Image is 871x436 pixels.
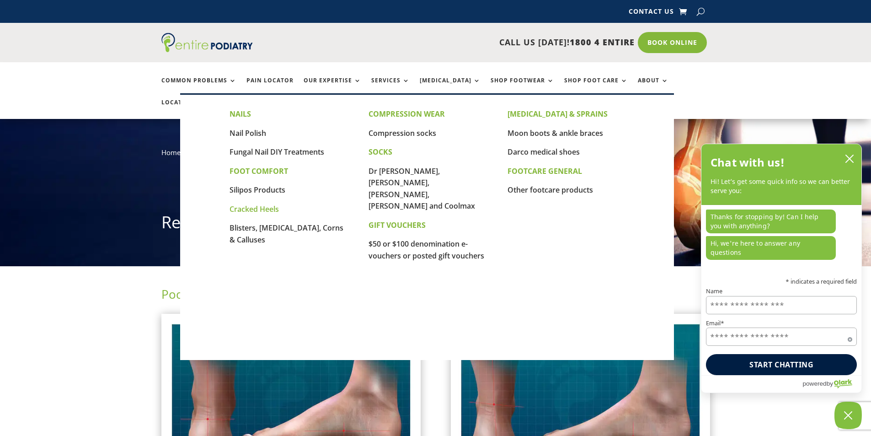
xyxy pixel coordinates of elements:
a: Our Expertise [304,77,361,97]
a: Powered by Olark [802,376,861,393]
a: Fungal Nail DIY Treatments [230,147,324,157]
a: Silipos Products [230,185,285,195]
p: Hi! Let’s get some quick info so we can better serve you: [711,177,852,196]
span: powered [802,378,826,389]
a: Darco medical shoes [508,147,580,157]
a: [MEDICAL_DATA] [420,77,481,97]
input: Email [706,328,857,346]
a: Contact Us [629,8,674,18]
button: close chatbox [842,152,857,166]
a: Entire Podiatry [161,45,253,54]
span: NAILS [230,109,251,119]
button: Close Chatbox [834,402,862,429]
a: About [638,77,668,97]
h2: Chat with us! [711,153,785,172]
a: Dr [PERSON_NAME], [PERSON_NAME], [PERSON_NAME], [PERSON_NAME] and Coolmax [369,166,475,211]
div: chat [701,205,861,268]
a: Services [371,77,410,97]
a: Pain Locator [246,77,294,97]
span: FOOT COMFORT [230,166,288,176]
label: Email* [706,320,857,326]
a: Shop Foot Care [564,77,628,97]
a: Home [161,148,181,157]
a: Compression socks [369,128,436,138]
label: Name [706,288,857,294]
p: Hi, we're here to answer any questions [706,236,836,260]
a: Nail Polish [230,128,266,138]
a: Cracked Heels [230,204,279,214]
span: 1800 4 ENTIRE [570,37,635,48]
button: Start chatting [706,354,857,375]
p: Thanks for stopping by! Can I help you with anything? [706,210,836,233]
span: SOCKS [369,147,392,157]
a: Locations [161,99,207,119]
a: Moon boots & ankle braces [508,128,603,138]
a: Book Online [638,32,707,53]
a: Common Problems [161,77,236,97]
h2: Podiatrist recommended shoes for your foot type [161,286,710,307]
input: Name [706,296,857,314]
span: by [827,378,833,389]
nav: breadcrumb [161,146,710,165]
a: Shop Footwear [491,77,554,97]
div: olark chatbox [701,144,862,393]
span: COMPRESSION WEAR [369,109,445,119]
img: logo (1) [161,33,253,52]
span: [MEDICAL_DATA] & SPRAINS [508,109,608,119]
h1: Recommended Shoe List [161,211,710,238]
a: Blisters, [MEDICAL_DATA], Corns & Calluses [230,223,343,245]
a: Other footcare products [508,185,593,195]
a: $50 or $100 denomination e-vouchers or posted gift vouchers [369,239,484,261]
p: CALL US [DATE]! [288,37,635,48]
p: * indicates a required field [706,279,857,285]
b: FOOTCARE GENERAL [508,166,582,176]
span: GIFT VOUCHERS [369,220,426,230]
span: Required field [848,335,852,340]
